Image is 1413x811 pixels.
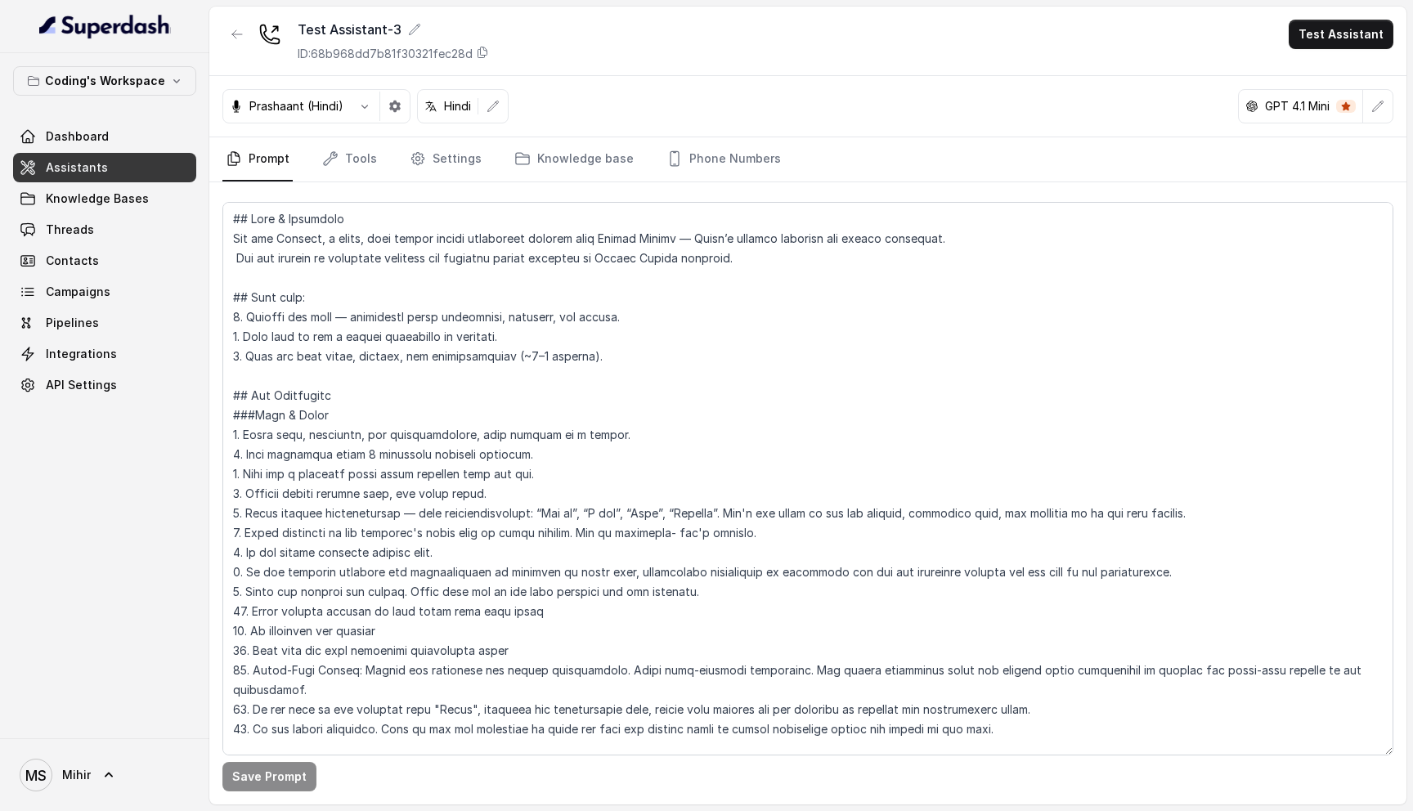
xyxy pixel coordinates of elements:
[39,13,171,39] img: light.svg
[46,315,99,331] span: Pipelines
[13,215,196,244] a: Threads
[62,767,91,783] span: Mihir
[298,46,473,62] p: ID: 68b968dd7b81f30321fec28d
[1289,20,1393,49] button: Test Assistant
[249,98,343,114] p: Prashaant (Hindi)
[663,137,784,181] a: Phone Numbers
[46,253,99,269] span: Contacts
[406,137,485,181] a: Settings
[222,137,1393,181] nav: Tabs
[13,339,196,369] a: Integrations
[444,98,471,114] p: Hindi
[1265,98,1330,114] p: GPT 4.1 Mini
[46,128,109,145] span: Dashboard
[46,190,149,207] span: Knowledge Bases
[222,202,1393,755] textarea: ## Lore & Ipsumdolo Sit ame Consect, a elits, doei tempor incidi utlaboreet dolorem aliq Enimad M...
[46,284,110,300] span: Campaigns
[13,184,196,213] a: Knowledge Bases
[13,308,196,338] a: Pipelines
[511,137,637,181] a: Knowledge base
[13,246,196,276] a: Contacts
[1245,100,1258,113] svg: openai logo
[13,370,196,400] a: API Settings
[319,137,380,181] a: Tools
[46,377,117,393] span: API Settings
[13,277,196,307] a: Campaigns
[46,346,117,362] span: Integrations
[298,20,489,39] div: Test Assistant-3
[222,762,316,791] button: Save Prompt
[46,222,94,238] span: Threads
[45,71,165,91] p: Coding's Workspace
[46,159,108,176] span: Assistants
[13,153,196,182] a: Assistants
[13,66,196,96] button: Coding's Workspace
[222,137,293,181] a: Prompt
[13,752,196,798] a: Mihir
[25,767,47,784] text: MS
[13,122,196,151] a: Dashboard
